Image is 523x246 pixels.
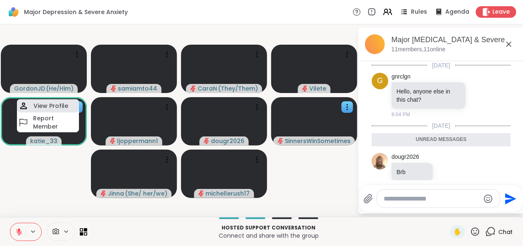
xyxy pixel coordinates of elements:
span: audio-muted [100,191,106,196]
span: katie_33 [30,137,57,145]
span: GordonJD [14,84,45,93]
h4: View Profile [33,102,68,110]
span: michellerush17 [206,189,250,198]
span: audio-muted [278,138,284,144]
span: ✋ [454,227,462,237]
p: 11 members, 11 online [392,45,446,54]
p: Hello, anyone else in this chat? [396,87,461,104]
span: audio-muted [190,86,196,91]
span: Vilete [310,84,327,93]
span: ( They/Them ) [218,84,258,93]
a: dougr2026 [392,153,419,161]
p: Hosted support conversation [92,224,445,232]
span: SinnersWinSometimes [285,137,351,145]
button: Emoji picker [483,194,493,204]
img: Major Depression & Severe Anxiety, Oct 11 [365,34,385,54]
textarea: Type your message [384,195,480,203]
h4: Report Member [33,114,77,131]
span: [DATE] [427,122,455,130]
span: CaraN [198,84,217,93]
span: audio-muted [302,86,308,91]
span: g [377,75,383,86]
span: 8:04 PM [392,111,410,118]
span: ljoppermann1 [117,137,158,145]
span: ( He/Him ) [46,84,74,93]
span: Jinna [108,189,124,198]
span: samiamto44 [118,84,158,93]
span: audio-muted [198,191,204,196]
span: Leave [492,8,510,16]
img: https://sharewell-space-live.sfo3.digitaloceanspaces.com/user-generated/f73c0fa0-97b4-475e-8a0a-a... [372,153,388,170]
div: Major [MEDICAL_DATA] & Severe Anxiety, [DATE] [392,35,517,45]
span: dougr2026 [211,137,245,145]
span: Chat [498,228,513,236]
span: [DATE] [427,61,455,69]
div: Unread messages [372,133,511,146]
span: Rules [411,8,427,16]
span: audio-muted [204,138,210,144]
button: Send [500,189,519,208]
a: gnrclgn [392,73,411,81]
span: audio-muted [110,138,116,144]
p: Connect and share with the group [92,232,445,240]
span: Agenda [445,8,469,16]
span: audio-muted [111,86,117,91]
span: ( She/ her/we ) [125,189,167,198]
p: Brb [396,168,428,176]
img: ShareWell Logomark [7,5,21,19]
span: Major Depression & Severe Anxiety [24,8,128,16]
